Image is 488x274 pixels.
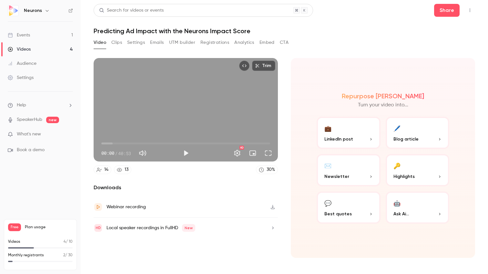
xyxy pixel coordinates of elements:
button: CTA [280,37,289,48]
div: Events [8,32,30,38]
button: Turn on miniplayer [246,147,259,160]
div: Videos [8,46,31,53]
h1: Predicting Ad Impact with the Neurons Impact Score [94,27,475,35]
div: Audience [8,60,36,67]
button: 🔑Highlights [386,154,450,186]
button: 🖊️Blog article [386,117,450,149]
span: Help [17,102,26,109]
span: Book a demo [17,147,45,153]
button: Share [434,4,460,17]
iframe: Noticeable Trigger [65,132,73,137]
div: 💬 [324,198,331,208]
div: Search for videos or events [99,7,164,14]
button: Top Bar Actions [465,5,475,15]
p: / 30 [63,252,73,258]
span: 00:00 [101,150,114,157]
div: Settings [8,74,34,81]
p: Monthly registrants [8,252,44,258]
button: Full screen [262,147,275,160]
button: 💬Best quotes [317,191,381,224]
a: 13 [114,165,131,174]
button: 🤖Ask Ai... [386,191,450,224]
button: Embed [259,37,275,48]
button: Settings [127,37,145,48]
span: Newsletter [324,173,349,180]
div: 💼 [324,123,331,133]
span: Best quotes [324,210,352,217]
img: Neurons [8,5,18,16]
button: Settings [231,147,244,160]
li: help-dropdown-opener [8,102,73,109]
button: Embed video [239,61,249,71]
span: new [46,117,59,123]
div: 🔑 [393,161,401,171]
p: Videos [8,239,20,245]
button: Trim [252,61,275,71]
div: 30 % [267,166,275,173]
div: Webinar recording [107,203,146,211]
div: Local speaker recordings in FullHD [107,224,195,232]
div: ✉️ [324,161,331,171]
button: Mute [136,147,149,160]
button: Clips [111,37,122,48]
div: 14 [104,166,108,173]
div: 00:00 [101,150,131,157]
h6: Neurons [24,7,42,14]
span: New [182,224,195,232]
button: Registrations [200,37,229,48]
span: / [115,150,117,157]
span: LinkedIn post [324,136,353,142]
h2: Repurpose [PERSON_NAME] [342,92,424,100]
span: 4 [64,240,66,244]
button: Play [179,147,192,160]
div: 13 [125,166,128,173]
span: Ask Ai... [393,210,409,217]
p: Turn your video into... [358,101,408,109]
button: Analytics [234,37,254,48]
div: HD [239,146,244,150]
div: 🖊️ [393,123,401,133]
span: Plan usage [25,225,73,230]
button: UTM builder [169,37,195,48]
button: Video [94,37,106,48]
span: Highlights [393,173,415,180]
a: SpeakerHub [17,116,42,123]
div: 🤖 [393,198,401,208]
p: / 10 [64,239,73,245]
span: What's new [17,131,41,138]
a: 30% [256,165,278,174]
button: ✉️Newsletter [317,154,381,186]
span: 2 [63,253,65,257]
a: 14 [94,165,111,174]
h2: Downloads [94,184,278,191]
span: 40:53 [118,150,131,157]
button: 💼LinkedIn post [317,117,381,149]
span: Free [8,223,21,231]
button: Emails [150,37,164,48]
span: Blog article [393,136,419,142]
